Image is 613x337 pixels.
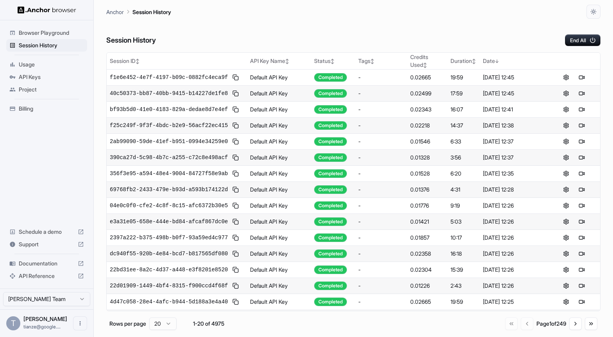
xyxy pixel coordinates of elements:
[358,250,404,258] div: -
[483,218,545,226] div: [DATE] 12:26
[247,214,311,230] td: Default API Key
[247,102,311,118] td: Default API Key
[6,257,87,270] div: Documentation
[247,70,311,86] td: Default API Key
[247,278,311,294] td: Default API Key
[410,266,444,274] div: 0.02304
[109,320,146,328] p: Rows per page
[110,106,228,113] span: bf93b5d0-41e0-4183-829a-dedae8d7e4ef
[110,298,228,306] span: 4d47c058-28e4-4afc-b944-5d188a3e4a40
[565,34,600,46] button: End All
[358,106,404,113] div: -
[6,238,87,251] div: Support
[110,202,228,210] span: 04e0c0f0-cfe2-4c8f-8c15-afc6372b30e5
[495,58,499,64] span: ↓
[19,73,84,81] span: API Keys
[450,282,477,290] div: 2:43
[19,228,75,236] span: Schedule a demo
[110,138,228,145] span: 2ab99090-59de-41ef-b951-0994e34259e0
[314,169,347,178] div: Completed
[358,218,404,226] div: -
[314,281,347,290] div: Completed
[247,198,311,214] td: Default API Key
[483,90,545,97] div: [DATE] 12:45
[247,118,311,134] td: Default API Key
[410,234,444,242] div: 0.01857
[483,170,545,177] div: [DATE] 12:35
[6,39,87,52] div: Session History
[314,89,347,98] div: Completed
[247,246,311,262] td: Default API Key
[358,186,404,194] div: -
[6,316,20,330] div: T
[450,57,477,65] div: Duration
[110,218,228,226] span: e3a31e05-658e-444e-bd84-afcaf867dc0e
[358,266,404,274] div: -
[410,298,444,306] div: 0.02665
[19,240,75,248] span: Support
[450,154,477,161] div: 3:56
[358,202,404,210] div: -
[314,57,352,65] div: Status
[410,90,444,97] div: 0.02499
[247,262,311,278] td: Default API Key
[410,282,444,290] div: 0.01226
[483,266,545,274] div: [DATE] 12:26
[370,58,374,64] span: ↕
[247,150,311,166] td: Default API Key
[410,73,444,81] div: 0.02665
[472,58,476,64] span: ↕
[410,53,444,69] div: Credits Used
[285,58,289,64] span: ↕
[358,154,404,161] div: -
[483,57,545,65] div: Date
[450,202,477,210] div: 9:19
[410,170,444,177] div: 0.01528
[247,134,311,150] td: Default API Key
[450,218,477,226] div: 5:03
[189,320,228,328] div: 1-20 of 4975
[6,71,87,83] div: API Keys
[247,182,311,198] td: Default API Key
[110,234,228,242] span: 2397a222-b375-498b-b0f7-93a59ed4c977
[358,282,404,290] div: -
[450,122,477,129] div: 14:37
[410,138,444,145] div: 0.01546
[6,226,87,238] div: Schedule a demo
[410,186,444,194] div: 0.01376
[483,106,545,113] div: [DATE] 12:41
[19,29,84,37] span: Browser Playground
[314,153,347,162] div: Completed
[314,249,347,258] div: Completed
[483,138,545,145] div: [DATE] 12:37
[358,170,404,177] div: -
[358,298,404,306] div: -
[483,73,545,81] div: [DATE] 12:45
[6,102,87,115] div: Billing
[247,86,311,102] td: Default API Key
[136,58,139,64] span: ↕
[106,7,171,16] nav: breadcrumb
[250,57,308,65] div: API Key Name
[450,73,477,81] div: 19:59
[19,272,75,280] span: API Reference
[6,27,87,39] div: Browser Playground
[450,186,477,194] div: 4:31
[6,83,87,96] div: Project
[314,217,347,226] div: Completed
[483,186,545,194] div: [DATE] 12:28
[483,122,545,129] div: [DATE] 12:38
[110,170,228,177] span: 356f3e95-a594-48e4-9004-84727f58e9ab
[132,8,171,16] p: Session History
[314,185,347,194] div: Completed
[110,186,228,194] span: 69768fb2-2433-479e-b93d-a593b174122d
[423,62,427,68] span: ↕
[106,8,124,16] p: Anchor
[410,218,444,226] div: 0.01421
[358,57,404,65] div: Tags
[110,57,244,65] div: Session ID
[483,234,545,242] div: [DATE] 12:26
[358,73,404,81] div: -
[110,90,228,97] span: 40c50373-bb87-40bb-9415-b14227de1fe8
[450,298,477,306] div: 19:59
